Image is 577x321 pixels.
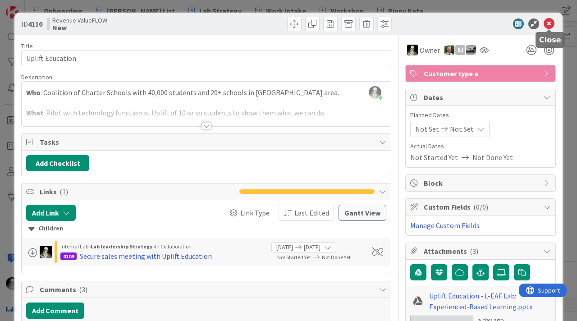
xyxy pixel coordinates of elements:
span: Description [21,73,52,81]
span: Not Started Yet [277,254,311,261]
button: Add Checklist [26,155,89,171]
strong: Who [26,88,41,97]
a: Manage Custom Fields [410,221,480,230]
b: Lab leadership Strategy › [91,243,155,250]
span: Not Set [450,124,474,134]
span: Support [19,1,41,12]
img: jB [466,45,476,55]
span: [DATE] [304,243,321,252]
span: Last Edited [294,207,329,218]
span: Not Set [415,124,439,134]
span: Not Started Yet [410,152,458,163]
label: Title [21,42,33,50]
span: Internal Lab › [60,243,91,250]
span: Planned Dates [410,110,551,120]
span: Tasks [40,137,375,147]
button: Add Comment [26,303,84,319]
span: Actual Dates [410,142,551,151]
img: SH [444,45,454,55]
span: ID [21,18,42,29]
span: ( 1 ) [60,187,68,196]
p: : Coalition of Charter Schools with 40,000 students and 20+ schools in [GEOGRAPHIC_DATA] area. [26,87,386,98]
img: 5slRnFBaanOLW26e9PW3UnY7xOjyexml.jpeg [369,86,381,99]
h5: Close [539,36,561,44]
a: Uplift Education - L-EAF Lab: Experienced-Based Learning.pptx [429,290,551,312]
span: Attachments [424,246,539,257]
button: Last Edited [279,205,334,221]
input: type card name here... [21,50,391,66]
b: 4110 [28,19,42,28]
span: ( 3 ) [470,247,478,256]
span: Custom Fields [424,202,539,212]
button: Add Link [26,205,76,221]
span: [DATE] [276,243,293,252]
span: Customer type a [424,68,539,79]
div: BJ [455,45,465,55]
img: WS [40,246,52,258]
span: Revenue ValueFLOW [52,17,107,24]
button: Gantt View [339,205,386,221]
span: Link Type [240,207,270,218]
span: Block [424,178,539,188]
span: Dates [424,92,539,103]
div: Secure sales meeting with Uplift Education [80,251,212,261]
img: WS [407,45,418,55]
div: Children [28,224,384,234]
b: New [52,24,107,31]
span: Comments [40,284,375,295]
span: Not Done Yet [472,152,513,163]
span: Links [40,186,235,197]
div: 4109 [60,252,77,260]
span: ( 0/0 ) [473,202,488,211]
span: In Collaboration [155,243,192,250]
span: Not Done Yet [322,254,351,261]
span: Owner [420,45,440,55]
span: ( 3 ) [79,285,87,294]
